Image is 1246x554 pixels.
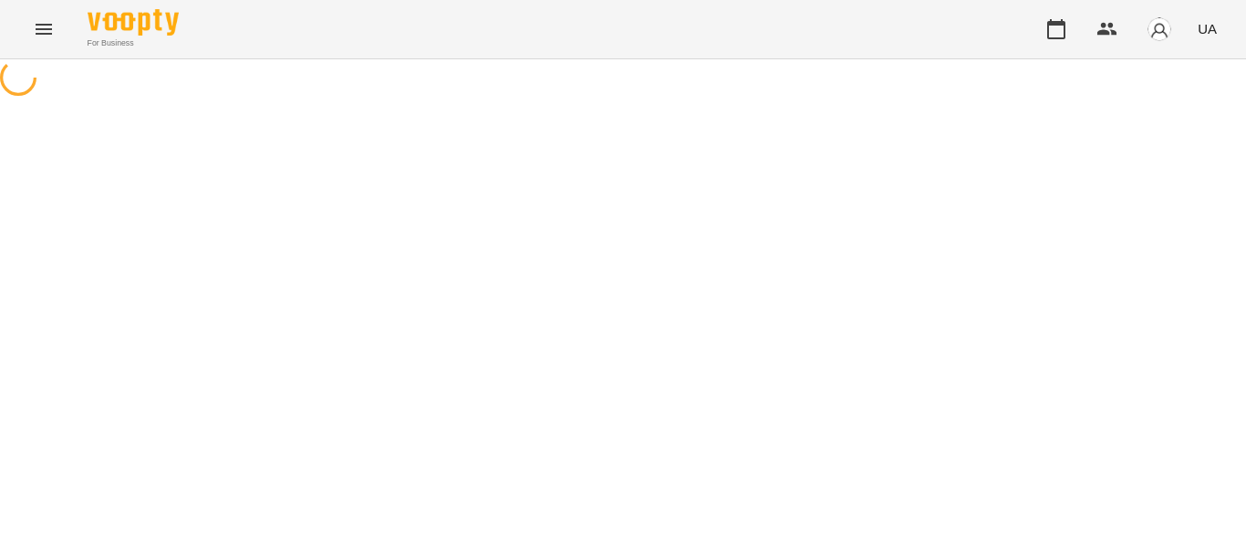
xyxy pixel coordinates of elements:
span: For Business [88,37,179,49]
span: UA [1198,19,1217,38]
button: UA [1190,12,1224,46]
img: Voopty Logo [88,9,179,36]
img: avatar_s.png [1147,16,1172,42]
button: Menu [22,7,66,51]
